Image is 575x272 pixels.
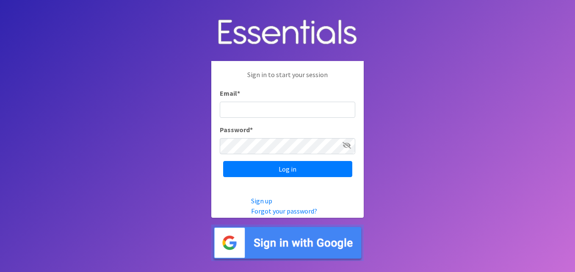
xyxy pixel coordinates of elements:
abbr: required [237,89,240,97]
abbr: required [250,125,253,134]
input: Log in [223,161,352,177]
label: Email [220,88,240,98]
label: Password [220,125,253,135]
img: Sign in with Google [211,225,364,261]
p: Sign in to start your session [220,69,355,88]
a: Forgot your password? [251,207,317,215]
img: Human Essentials [211,11,364,55]
a: Sign up [251,197,272,205]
